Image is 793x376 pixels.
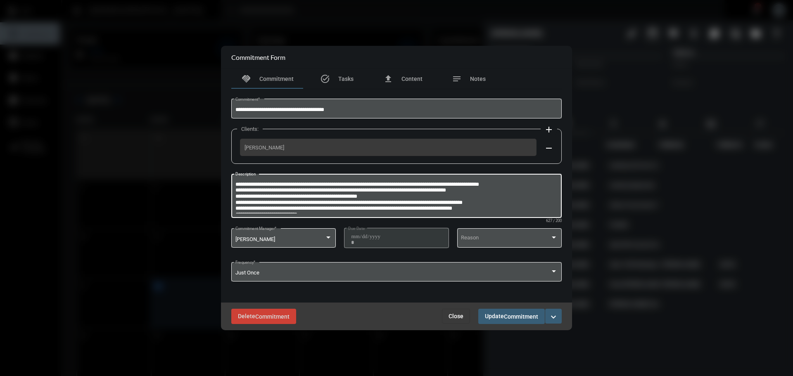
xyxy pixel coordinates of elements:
[449,313,463,319] span: Close
[452,74,462,84] mat-icon: notes
[401,76,423,82] span: Content
[259,76,294,82] span: Commitment
[235,236,275,242] span: [PERSON_NAME]
[338,76,354,82] span: Tasks
[245,144,532,151] span: [PERSON_NAME]
[231,309,296,324] button: DeleteCommitment
[544,143,554,153] mat-icon: remove
[546,219,562,223] mat-hint: 627 / 200
[478,309,545,324] button: UpdateCommitment
[548,312,558,322] mat-icon: expand_more
[237,126,263,132] label: Clients:
[231,53,285,61] h2: Commitment Form
[238,313,290,319] span: Delete
[470,76,486,82] span: Notes
[235,270,259,276] span: Just Once
[383,74,393,84] mat-icon: file_upload
[442,309,470,324] button: Close
[504,313,538,320] span: Commitment
[485,313,538,319] span: Update
[320,74,330,84] mat-icon: task_alt
[255,313,290,320] span: Commitment
[241,74,251,84] mat-icon: handshake
[544,125,554,135] mat-icon: add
